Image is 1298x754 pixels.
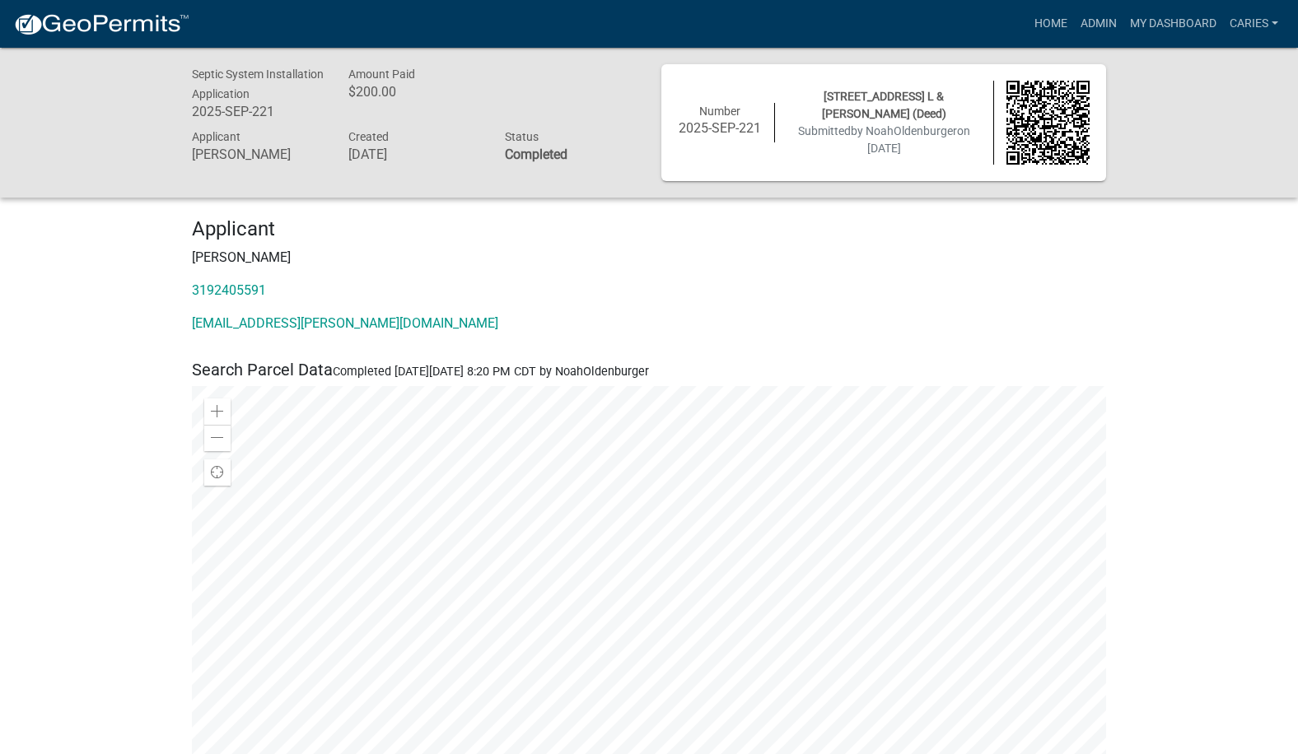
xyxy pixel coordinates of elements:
[505,147,567,162] strong: Completed
[1223,8,1285,40] a: CarieS
[1006,81,1090,165] img: QR code
[204,425,231,451] div: Zoom out
[798,124,970,155] span: Submitted on [DATE]
[678,120,762,136] h6: 2025-SEP-221
[204,459,231,486] div: Find my location
[192,217,1106,241] h4: Applicant
[505,130,539,143] span: Status
[192,104,324,119] h6: 2025-SEP-221
[348,147,480,162] h6: [DATE]
[822,90,946,120] span: [STREET_ADDRESS] L & [PERSON_NAME] (Deed)
[348,84,480,100] h6: $200.00
[192,248,1106,268] p: [PERSON_NAME]
[851,124,957,137] span: by NoahOldenburger
[699,105,740,118] span: Number
[1074,8,1123,40] a: Admin
[192,360,1106,379] h5: Search Parcel Data
[192,282,266,298] a: 3192405591
[333,365,649,379] span: Completed [DATE][DATE] 8:20 PM CDT by NoahOldenburger
[192,147,324,162] h6: [PERSON_NAME]
[204,398,231,425] div: Zoom in
[192,315,498,331] a: [EMAIL_ADDRESS][PERSON_NAME][DOMAIN_NAME]
[348,130,389,143] span: Created
[192,130,240,143] span: Applicant
[1028,8,1074,40] a: Home
[1123,8,1223,40] a: My Dashboard
[348,67,415,81] span: Amount Paid
[192,67,324,100] span: Septic System Installation Application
